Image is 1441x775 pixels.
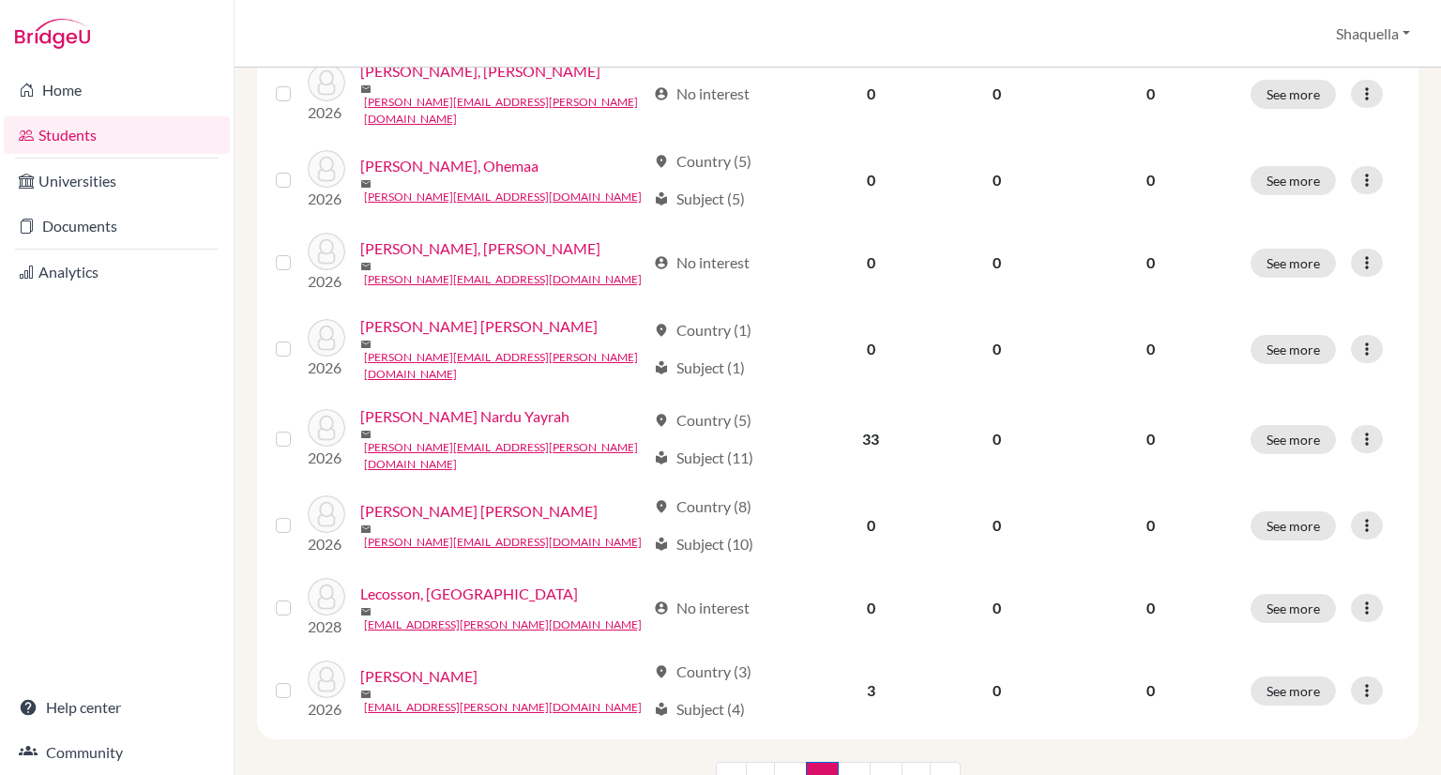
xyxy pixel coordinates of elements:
p: 2028 [308,615,345,638]
button: See more [1251,594,1336,623]
button: See more [1251,166,1336,195]
a: [PERSON_NAME][EMAIL_ADDRESS][PERSON_NAME][DOMAIN_NAME] [364,439,645,473]
p: 2026 [308,447,345,469]
div: Subject (1) [654,357,745,379]
td: 0 [810,484,933,567]
p: 0 [1073,83,1228,105]
a: [PERSON_NAME], [PERSON_NAME] [360,237,600,260]
td: 0 [933,649,1062,732]
a: Universities [4,162,230,200]
a: [PERSON_NAME][EMAIL_ADDRESS][PERSON_NAME][DOMAIN_NAME] [364,349,645,383]
td: 0 [933,49,1062,139]
td: 0 [810,49,933,139]
p: 0 [1073,514,1228,537]
div: Subject (4) [654,698,745,721]
div: Country (3) [654,661,751,683]
div: Country (8) [654,495,751,518]
div: Country (1) [654,319,751,342]
img: LALWANI, Vivaan Satish [308,319,345,357]
img: Bridge-U [15,19,90,49]
span: mail [360,261,372,272]
a: Lecosson, [GEOGRAPHIC_DATA] [360,583,578,605]
button: See more [1251,335,1336,364]
img: LAWSON-ASAMOAH, Wendy Akua [308,495,345,533]
a: Students [4,116,230,154]
a: Analytics [4,253,230,291]
p: 2026 [308,101,345,124]
span: location_on [654,154,669,169]
td: 0 [933,221,1062,304]
a: [PERSON_NAME][EMAIL_ADDRESS][DOMAIN_NAME] [364,534,642,551]
span: mail [360,524,372,535]
td: 33 [810,394,933,484]
div: No interest [654,597,750,619]
img: KYEI-MENSAH, Ohemaa [308,150,345,188]
a: [PERSON_NAME] [360,665,478,688]
p: 0 [1073,597,1228,619]
p: 2026 [308,188,345,210]
div: Country (5) [654,409,751,432]
span: local_library [654,537,669,552]
button: See more [1251,511,1336,540]
span: mail [360,606,372,617]
a: [EMAIL_ADDRESS][PERSON_NAME][DOMAIN_NAME] [364,616,642,633]
a: [PERSON_NAME][EMAIL_ADDRESS][DOMAIN_NAME] [364,189,642,205]
img: Lecosson, Keziah [308,578,345,615]
button: See more [1251,80,1336,109]
img: MAHAMA, Farida Gyanfua Dramani [308,661,345,698]
button: See more [1251,676,1336,706]
span: account_circle [654,255,669,270]
p: 0 [1073,679,1228,702]
span: local_library [654,702,669,717]
a: [PERSON_NAME][EMAIL_ADDRESS][DOMAIN_NAME] [364,271,642,288]
p: 0 [1073,169,1228,191]
p: 2026 [308,357,345,379]
td: 0 [810,139,933,221]
p: 2026 [308,270,345,293]
p: 0 [1073,428,1228,450]
a: Documents [4,207,230,245]
span: location_on [654,323,669,338]
span: location_on [654,499,669,514]
td: 0 [933,567,1062,649]
a: [PERSON_NAME], [PERSON_NAME] [360,60,600,83]
span: mail [360,429,372,440]
span: account_circle [654,86,669,101]
a: [EMAIL_ADDRESS][PERSON_NAME][DOMAIN_NAME] [364,699,642,716]
div: Country (5) [654,150,751,173]
a: [PERSON_NAME] [PERSON_NAME] [360,500,598,523]
a: Home [4,71,230,109]
a: [PERSON_NAME][EMAIL_ADDRESS][PERSON_NAME][DOMAIN_NAME] [364,94,645,128]
td: 3 [810,649,933,732]
img: LARTEY, Malaika Nardu Yayrah [308,409,345,447]
a: [PERSON_NAME] Nardu Yayrah [360,405,569,428]
a: Community [4,734,230,771]
div: No interest [654,83,750,105]
td: 0 [933,394,1062,484]
td: 0 [810,304,933,394]
p: 2026 [308,533,345,555]
span: local_library [654,450,669,465]
button: Shaquella [1327,16,1418,52]
img: KUSI-BOATENG, Owen Kofi [308,64,345,101]
td: 0 [933,304,1062,394]
span: location_on [654,413,669,428]
button: See more [1251,425,1336,454]
a: [PERSON_NAME], Ohemaa [360,155,538,177]
p: 0 [1073,251,1228,274]
div: Subject (11) [654,447,753,469]
div: Subject (5) [654,188,745,210]
button: See more [1251,249,1336,278]
span: mail [360,339,372,350]
td: 0 [933,484,1062,567]
img: KYEI-MENSAH-BONSU, Kwame Osei [308,233,345,270]
span: local_library [654,360,669,375]
p: 0 [1073,338,1228,360]
span: account_circle [654,600,669,615]
td: 0 [810,567,933,649]
span: mail [360,689,372,700]
span: mail [360,84,372,95]
td: 0 [933,139,1062,221]
div: Subject (10) [654,533,753,555]
a: Help center [4,689,230,726]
